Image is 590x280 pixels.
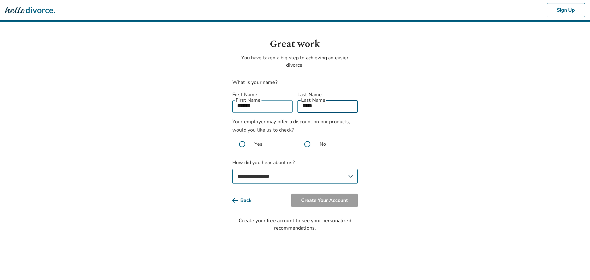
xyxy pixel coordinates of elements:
label: What is your name? [232,79,277,86]
label: First Name [232,91,293,98]
h1: Great work [232,37,358,52]
span: Yes [254,140,262,148]
button: Create Your Account [291,194,358,207]
span: Your employer may offer a discount on our products, would you like us to check? [232,118,350,133]
label: Last Name [297,91,358,98]
select: How did you hear about us? [232,169,358,184]
label: How did you hear about us? [232,159,358,184]
button: Sign Up [547,3,585,17]
span: No [320,140,326,148]
iframe: Chat Widget [559,250,590,280]
p: You have taken a big step to achieving an easier divorce. [232,54,358,69]
div: Create your free account to see your personalized recommendations. [232,217,358,232]
button: Back [232,194,262,207]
